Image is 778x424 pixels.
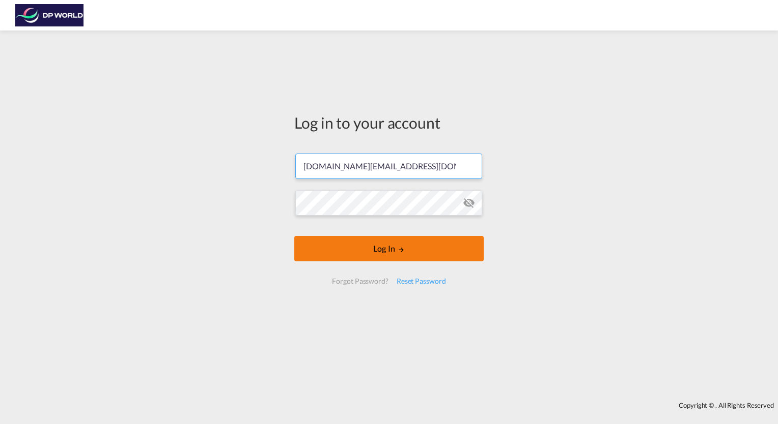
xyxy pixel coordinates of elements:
[294,236,484,261] button: LOGIN
[463,197,475,209] md-icon: icon-eye-off
[295,154,482,179] input: Enter email/phone number
[393,272,450,290] div: Reset Password
[294,112,484,133] div: Log in to your account
[15,4,84,27] img: c08ca190194411f088ed0f3ba295208c.png
[328,272,392,290] div: Forgot Password?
